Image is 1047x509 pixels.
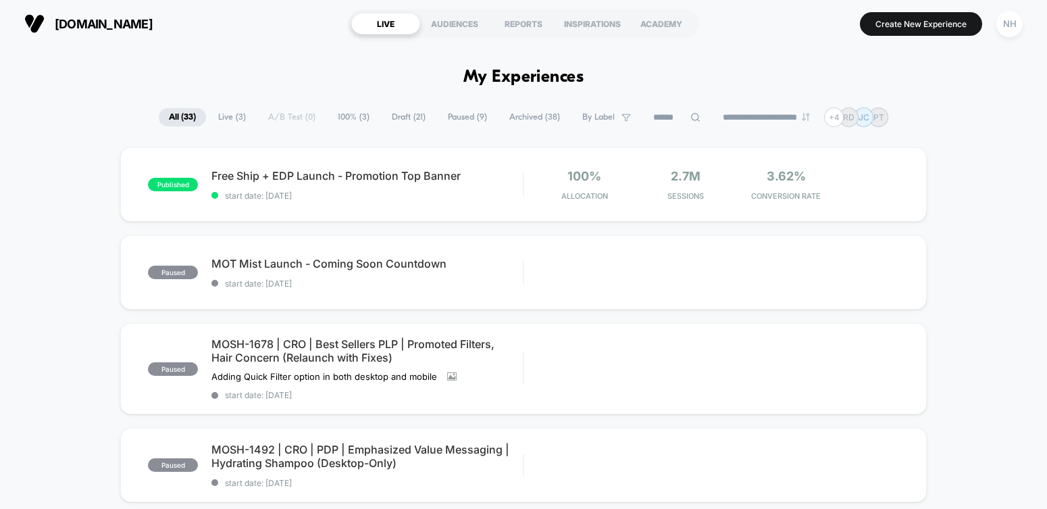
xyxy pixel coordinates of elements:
button: Create New Experience [860,12,982,36]
span: paused [148,266,198,279]
div: INSPIRATIONS [558,13,627,34]
span: Paused ( 9 ) [438,108,497,126]
span: start date: [DATE] [211,390,523,400]
span: Archived ( 38 ) [499,108,570,126]
button: NH [992,10,1027,38]
span: Sessions [638,191,732,201]
span: MOSH-1678 | CRO | Best Sellers PLP | Promoted Filters, Hair Concern (Relaunch with Fixes) [211,337,523,364]
p: RD [843,112,854,122]
span: All ( 33 ) [159,108,206,126]
span: Draft ( 21 ) [382,108,436,126]
span: published [148,178,198,191]
h1: My Experiences [463,68,584,87]
span: 2.7M [671,169,700,183]
span: 100% ( 3 ) [328,108,380,126]
img: end [802,113,810,121]
span: start date: [DATE] [211,478,523,488]
span: Allocation [561,191,608,201]
div: LIVE [351,13,420,34]
span: Free Ship + EDP Launch - Promotion Top Banner [211,169,523,183]
span: Adding Quick Filter option in both desktop and mobile [211,371,437,382]
span: MOSH-1492 | CRO | PDP | Emphasized Value Messaging | Hydrating Shampoo (Desktop-Only) [211,443,523,470]
p: PT [873,112,884,122]
img: Visually logo [24,14,45,34]
span: MOT Mist Launch - Coming Soon Countdown [211,257,523,270]
span: start date: [DATE] [211,278,523,289]
div: NH [996,11,1023,37]
span: By Label [582,112,615,122]
div: REPORTS [489,13,558,34]
span: [DOMAIN_NAME] [55,17,153,31]
div: ACADEMY [627,13,696,34]
span: 3.62% [767,169,806,183]
span: paused [148,362,198,376]
p: JC [859,112,869,122]
span: CONVERSION RATE [739,191,833,201]
button: [DOMAIN_NAME] [20,13,157,34]
span: 100% [567,169,601,183]
span: start date: [DATE] [211,191,523,201]
div: AUDIENCES [420,13,489,34]
span: Live ( 3 ) [208,108,256,126]
span: paused [148,458,198,472]
div: + 4 [824,107,844,127]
